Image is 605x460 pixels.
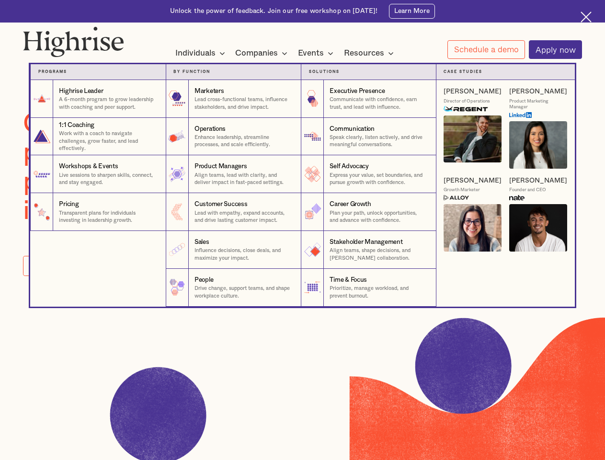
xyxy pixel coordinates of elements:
p: Influence decisions, close deals, and maximize your impact. [194,247,293,262]
p: Plan your path, unlock opportunities, and advance with confidence. [330,209,428,224]
a: CommunicationSpeak clearly, listen actively, and drive meaningful conversations. [301,118,436,156]
a: Learn More [389,4,435,19]
a: PricingTransparent plans for individuals investing in leadership growth. [30,193,165,231]
a: Schedule a demo [447,40,525,59]
p: Drive change, support teams, and shape workplace culture. [194,285,293,299]
div: Events [298,47,324,59]
a: Executive PresenceCommunicate with confidence, earn trust, and lead with influence. [301,80,436,118]
a: Time & FocusPrioritize, manage workload, and prevent burnout. [301,269,436,307]
a: OperationsEnhance leadership, streamline processes, and scale efficiently. [166,118,301,156]
a: Customer SuccessLead with empathy, expand accounts, and drive lasting customer impact. [166,193,301,231]
a: [PERSON_NAME] [509,176,567,185]
div: Career Growth [330,200,371,209]
p: Transparent plans for individuals investing in leadership growth. [59,209,158,224]
a: [PERSON_NAME] [444,176,502,185]
img: Cross icon [581,11,592,23]
div: Companies [235,47,290,59]
strong: by function [173,70,210,74]
div: Individuals [175,47,216,59]
div: Marketers [194,87,224,96]
div: Customer Success [194,200,248,209]
div: Operations [194,125,226,134]
div: Executive Presence [330,87,385,96]
nav: Individuals [15,49,590,306]
div: Time & Focus [330,276,367,285]
strong: Case Studies [444,70,482,74]
strong: Programs [38,70,67,74]
div: Individuals [175,47,228,59]
div: Pricing [59,200,79,209]
p: Speak clearly, listen actively, and drive meaningful conversations. [330,134,428,149]
p: Align teams, shape decisions, and [PERSON_NAME] collaboration. [330,247,428,262]
div: Resources [344,47,397,59]
div: Growth Marketer [444,187,480,193]
a: Apply now [529,40,582,59]
div: Workshops & Events [59,162,118,171]
a: Product ManagersAlign teams, lead with clarity, and deliver impact in fast-paced settings. [166,155,301,193]
a: Self AdvocacyExpress your value, set boundaries, and pursue growth with confidence. [301,155,436,193]
div: Communication [330,125,375,134]
p: Prioritize, manage workload, and prevent burnout. [330,285,428,299]
p: Enhance leadership, streamline processes, and scale efficiently. [194,134,293,149]
div: Companies [235,47,278,59]
a: SalesInfluence decisions, close deals, and maximize your impact. [166,231,301,269]
div: Sales [194,238,209,247]
div: Director of Operations [444,98,490,104]
div: Self Advocacy [330,162,369,171]
div: 1:1 Coaching [59,121,94,130]
p: Express your value, set boundaries, and pursue growth with confidence. [330,172,428,186]
a: Workshops & EventsLive sessions to sharpen skills, connect, and stay engaged. [30,155,165,193]
a: PeopleDrive change, support teams, and shape workplace culture. [166,269,301,307]
div: Founder and CEO [509,187,546,193]
div: Product Managers [194,162,247,171]
div: People [194,276,213,285]
a: [PERSON_NAME] [509,87,567,96]
div: Product Marketing Manager [509,98,567,110]
p: Work with a coach to navigate challenges, grow faster, and lead effectively. [59,130,158,152]
div: Highrise Leader [59,87,103,96]
p: Live sessions to sharpen skills, connect, and stay engaged. [59,172,158,186]
p: Align teams, lead with clarity, and deliver impact in fast-paced settings. [194,172,293,186]
p: Communicate with confidence, earn trust, and lead with influence. [330,96,428,111]
img: Highrise logo [23,26,124,57]
div: Resources [344,47,384,59]
a: Stakeholder ManagementAlign teams, shape decisions, and [PERSON_NAME] collaboration. [301,231,436,269]
p: Lead with empathy, expand accounts, and drive lasting customer impact. [194,209,293,224]
a: Highrise LeaderA 6-month program to grow leadership with coaching and peer support. [30,80,165,118]
p: Lead cross-functional teams, influence stakeholders, and drive impact. [194,96,293,111]
p: A 6-month program to grow leadership with coaching and peer support. [59,96,158,111]
a: Career GrowthPlan your path, unlock opportunities, and advance with confidence. [301,193,436,231]
a: 1:1 CoachingWork with a coach to navigate challenges, grow faster, and lead effectively. [30,118,165,156]
a: [PERSON_NAME] [444,87,502,96]
strong: Solutions [309,70,340,74]
div: Unlock the power of feedback. Join our free workshop on [DATE]! [170,7,378,16]
div: Events [298,47,336,59]
div: Stakeholder Management [330,238,402,247]
a: MarketersLead cross-functional teams, influence stakeholders, and drive impact. [166,80,301,118]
